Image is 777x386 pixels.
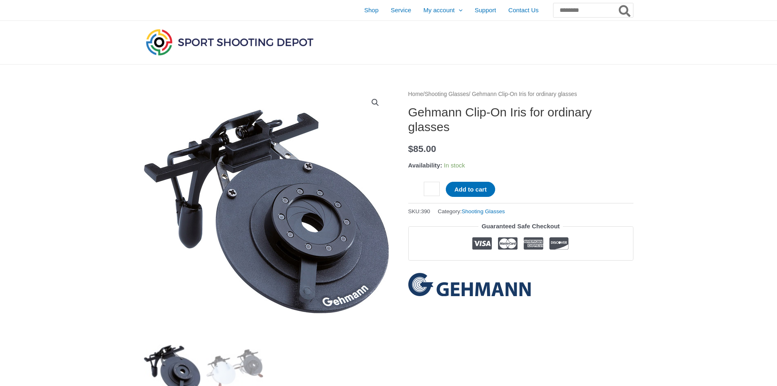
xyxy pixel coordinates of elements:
[408,144,414,154] span: $
[421,208,430,214] span: 390
[446,182,495,197] button: Add to cart
[462,208,505,214] a: Shooting Glasses
[444,162,465,169] span: In stock
[408,273,531,296] a: Gehmann
[368,95,383,110] a: View full-screen image gallery
[478,221,563,232] legend: Guaranteed Safe Checkout
[617,3,633,17] button: Search
[408,89,633,100] nav: Breadcrumb
[144,27,315,57] img: Sport Shooting Depot
[408,206,430,216] span: SKU:
[408,105,633,134] h1: Gehmann Clip-On Iris for ordinary glasses
[408,91,423,97] a: Home
[408,162,443,169] span: Availability:
[424,182,440,196] input: Product quantity
[144,89,389,334] img: Gehmann Clip-On Iris
[438,206,505,216] span: Category:
[425,91,469,97] a: Shooting Glasses
[408,144,436,154] bdi: 85.00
